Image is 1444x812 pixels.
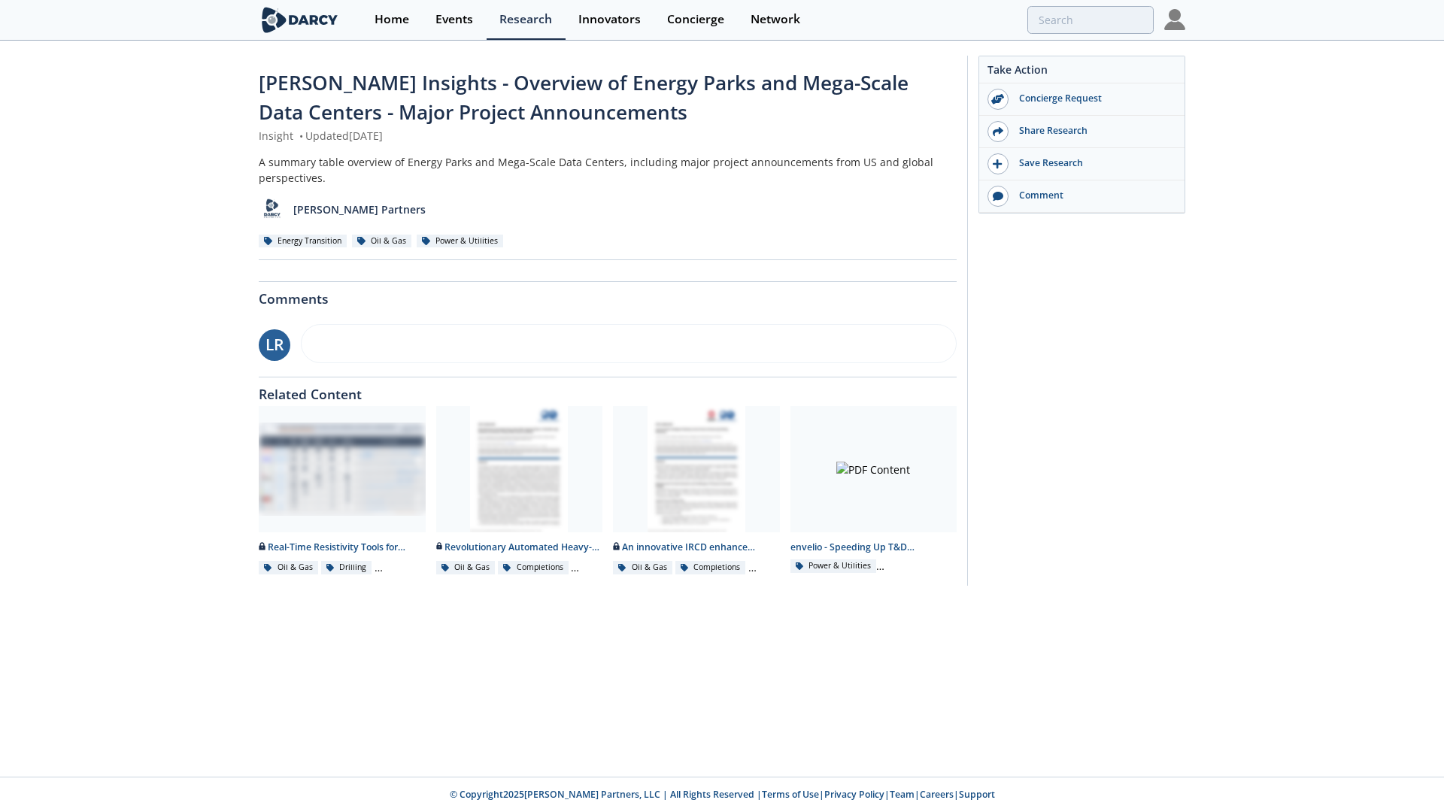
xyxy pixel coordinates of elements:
img: Profile [1164,9,1185,30]
div: Oil & Gas [613,561,672,574]
div: Save Research [1009,156,1177,170]
div: Insight Updated [DATE] [259,128,957,144]
img: logo-wide.svg [259,7,341,33]
div: Real-Time Resistivity Tools for Thermal Maturity Assessment - Innovator Comparison [259,541,426,554]
a: Support [959,788,995,801]
a: Terms of Use [762,788,819,801]
iframe: chat widget [1381,752,1429,797]
div: Concierge [667,14,724,26]
a: Revolutionary Automated Heavy-Duty Well Capping Robot preview Revolutionary Automated Heavy-Duty ... [431,406,608,575]
a: Careers [920,788,954,801]
div: An innovative IRCD enhance drilling efficiency [613,541,780,554]
div: A summary table overview of Energy Parks and Mega-Scale Data Centers, including major project ann... [259,154,957,186]
div: Completions [675,561,746,574]
div: Energy Transition [259,235,347,248]
div: Comments [259,282,957,306]
div: Related Content [259,377,957,401]
div: Events [435,14,473,26]
div: Oil & Gas [436,561,496,574]
div: Power & Utilities [417,235,503,248]
div: Research [499,14,552,26]
div: Revolutionary Automated Heavy-Duty Well Capping Robot [436,541,603,554]
p: © Copyright 2025 [PERSON_NAME] Partners, LLC | All Rights Reserved | | | | | [165,788,1279,801]
a: Privacy Policy [824,788,884,801]
div: Comment [1009,189,1177,202]
a: Real-Time Resistivity Tools for Thermal Maturity Assessment - Innovator Comparison preview Real-T... [253,406,431,575]
a: Team [890,788,915,801]
div: Share Research [1009,124,1177,138]
span: • [296,129,305,143]
div: Drilling [321,561,372,574]
input: Advanced Search [1027,6,1154,34]
div: Network [751,14,800,26]
a: PDF Content envelio - Speeding Up T&D Interconnection Queues with Enhanced Software Solutions Pow... [785,406,963,575]
div: Home [375,14,409,26]
div: Take Action [979,62,1185,83]
a: An innovative IRCD enhance drilling efficiency preview An innovative IRCD enhance drilling effici... [608,406,785,575]
div: Innovators [578,14,641,26]
div: LR [259,329,290,361]
div: Oil & Gas [352,235,411,248]
span: [PERSON_NAME] Insights - Overview of Energy Parks and Mega-Scale Data Centers - Major Project Ann... [259,69,909,126]
div: Concierge Request [1009,92,1177,105]
div: Completions [498,561,569,574]
p: [PERSON_NAME] Partners [293,201,426,217]
div: Oil & Gas [259,561,318,574]
div: envelio - Speeding Up T&D Interconnection Queues with Enhanced Software Solutions [790,541,957,554]
div: Power & Utilities [790,559,877,573]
